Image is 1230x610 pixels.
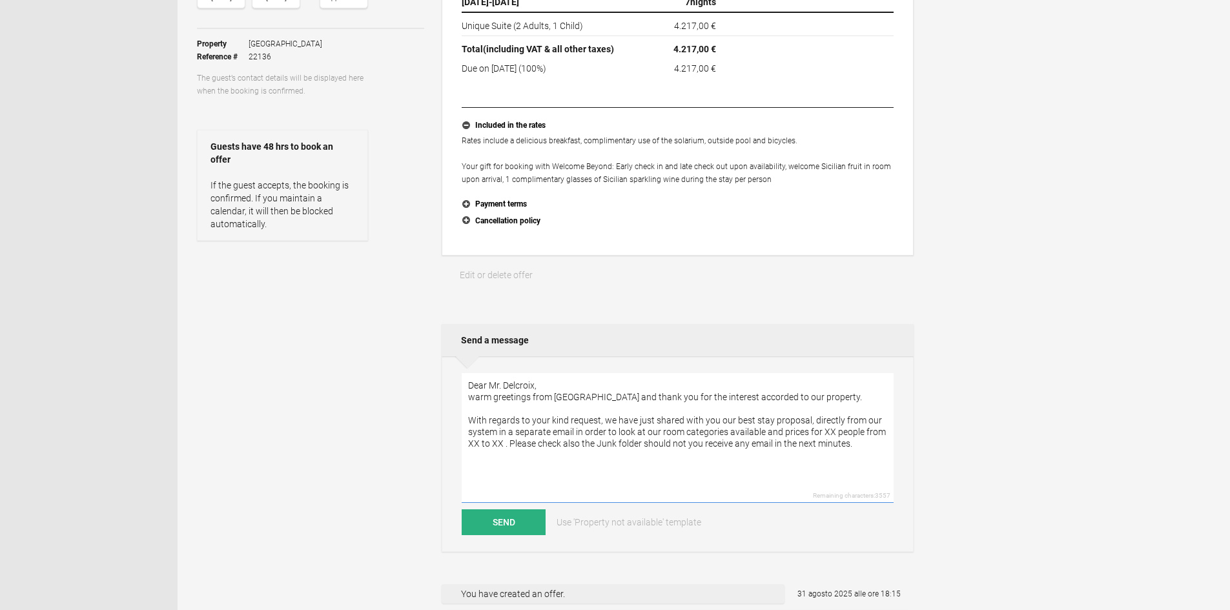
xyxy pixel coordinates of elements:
[197,50,249,63] strong: Reference #
[462,12,635,36] td: Unique Suite (2 Adults, 1 Child)
[673,44,716,54] flynt-currency: 4.217,00 €
[442,262,551,288] a: Edit or delete offer
[462,196,894,213] button: Payment terms
[674,21,716,31] flynt-currency: 4.217,00 €
[462,134,894,186] p: Rates include a delicious breakfast, complimentary use of the solarium, outside pool and bicycles...
[483,44,614,54] span: (including VAT & all other taxes)
[462,117,894,134] button: Included in the rates
[249,37,322,50] span: [GEOGRAPHIC_DATA]
[210,179,354,230] p: If the guest accepts, the booking is confirmed. If you maintain a calendar, it will then be block...
[548,509,710,535] a: Use 'Property not available' template
[462,509,546,535] button: Send
[462,59,635,75] td: Due on [DATE] (100%)
[210,140,354,166] strong: Guests have 48 hrs to book an offer
[442,324,914,356] h2: Send a message
[197,37,249,50] strong: Property
[442,584,784,604] div: You have created an offer.
[249,50,322,63] span: 22136
[197,72,368,97] p: The guest’s contact details will be displayed here when the booking is confirmed.
[674,63,716,74] flynt-currency: 4.217,00 €
[797,589,901,598] flynt-date-display: 31 agosto 2025 alle ore 18:15
[462,213,894,230] button: Cancellation policy
[462,36,635,59] th: Total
